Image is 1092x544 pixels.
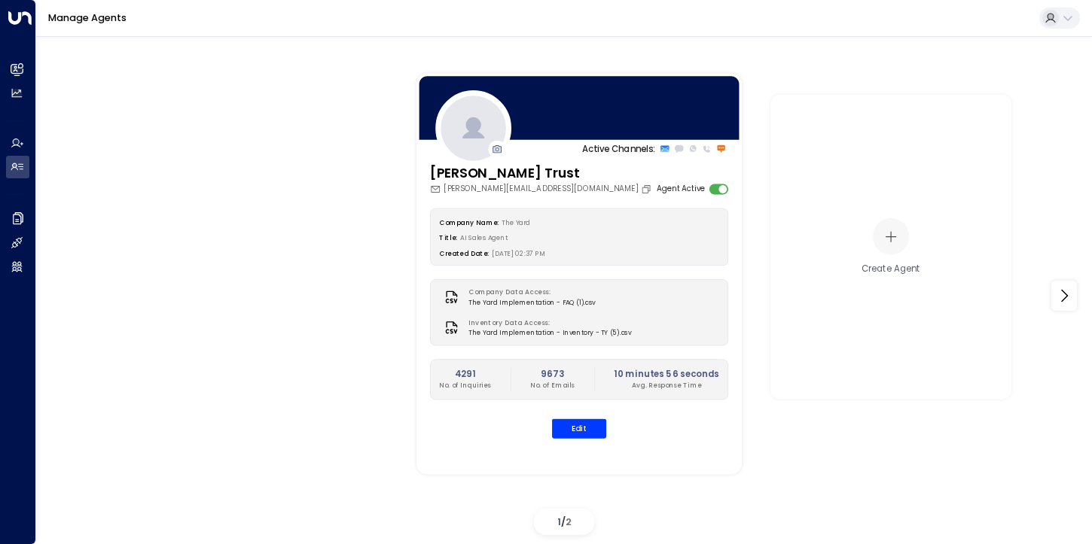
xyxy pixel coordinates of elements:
span: AI Sales Agent [460,233,508,242]
div: [PERSON_NAME][EMAIL_ADDRESS][DOMAIN_NAME] [430,184,654,195]
span: 1 [557,515,561,528]
label: Title: [439,233,456,242]
h2: 4291 [439,367,490,380]
h2: 10 minutes 56 seconds [614,367,719,380]
label: Company Name: [439,218,498,227]
a: Manage Agents [48,11,127,24]
p: Active Channels: [582,142,655,155]
label: Agent Active [657,184,706,195]
p: Avg. Response Time [614,381,719,391]
label: Inventory Data Access: [468,318,626,328]
span: The Yard Implementation - FAQ (1).csv [468,297,595,307]
div: Create Agent [861,263,920,275]
label: Created Date: [439,248,489,257]
p: No. of Emails [530,381,575,391]
span: The Yard Implementation - Inventory - TY (5).csv [468,328,631,338]
span: 2 [566,515,572,528]
p: No. of Inquiries [439,381,490,391]
label: Company Data Access: [468,287,590,297]
button: Edit [552,418,606,438]
h3: [PERSON_NAME] Trust [430,164,654,184]
div: / [534,509,594,535]
button: Copy [641,184,654,194]
span: The Yard [502,218,530,227]
span: [DATE] 02:37 PM [492,248,544,257]
h2: 9673 [530,367,575,380]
